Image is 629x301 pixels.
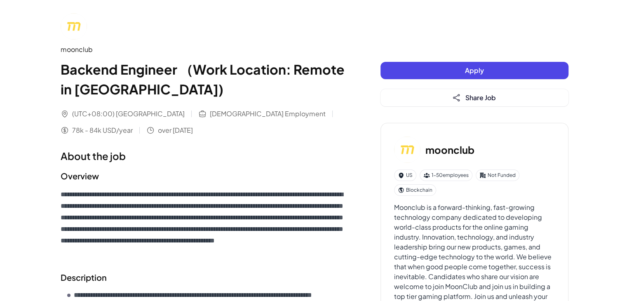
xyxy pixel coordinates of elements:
h1: About the job [61,148,347,163]
span: 78k - 84k USD/year [72,125,133,135]
img: mo [61,13,87,40]
h3: moonclub [425,142,474,157]
h2: Description [61,271,347,284]
h2: Overview [61,170,347,182]
span: [DEMOGRAPHIC_DATA] Employment [210,109,326,119]
span: (UTC+08:00) [GEOGRAPHIC_DATA] [72,109,185,119]
div: US [394,169,416,181]
span: over [DATE] [158,125,193,135]
button: Share Job [380,89,568,106]
div: Not Funded [476,169,519,181]
h1: Backend Engineer （Work Location: Remote in [GEOGRAPHIC_DATA]) [61,59,347,99]
span: Share Job [465,93,496,102]
img: mo [394,136,420,163]
div: 1-50 employees [420,169,472,181]
div: moonclub [61,45,347,54]
div: Blockchain [394,184,436,196]
button: Apply [380,62,568,79]
span: Apply [465,66,484,75]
